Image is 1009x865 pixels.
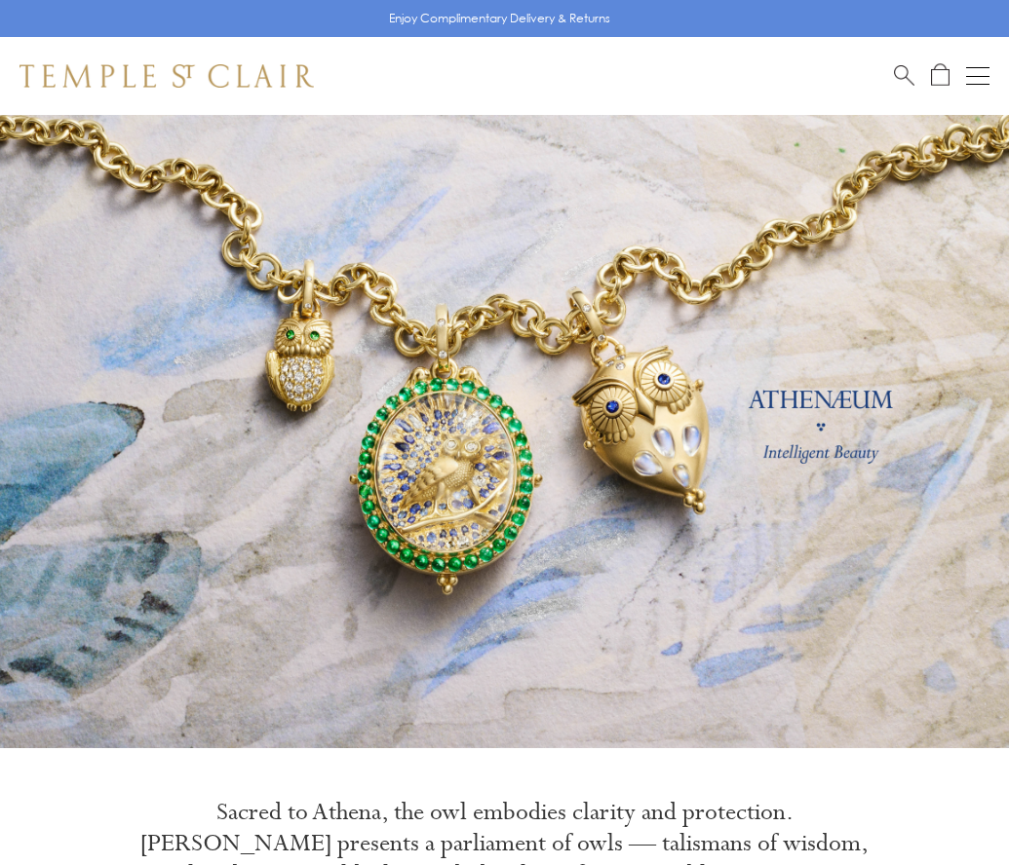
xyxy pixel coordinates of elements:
a: Search [894,63,914,88]
button: Open navigation [966,64,990,88]
a: Open Shopping Bag [931,63,950,88]
p: Enjoy Complimentary Delivery & Returns [389,9,610,28]
img: Temple St. Clair [19,64,314,88]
